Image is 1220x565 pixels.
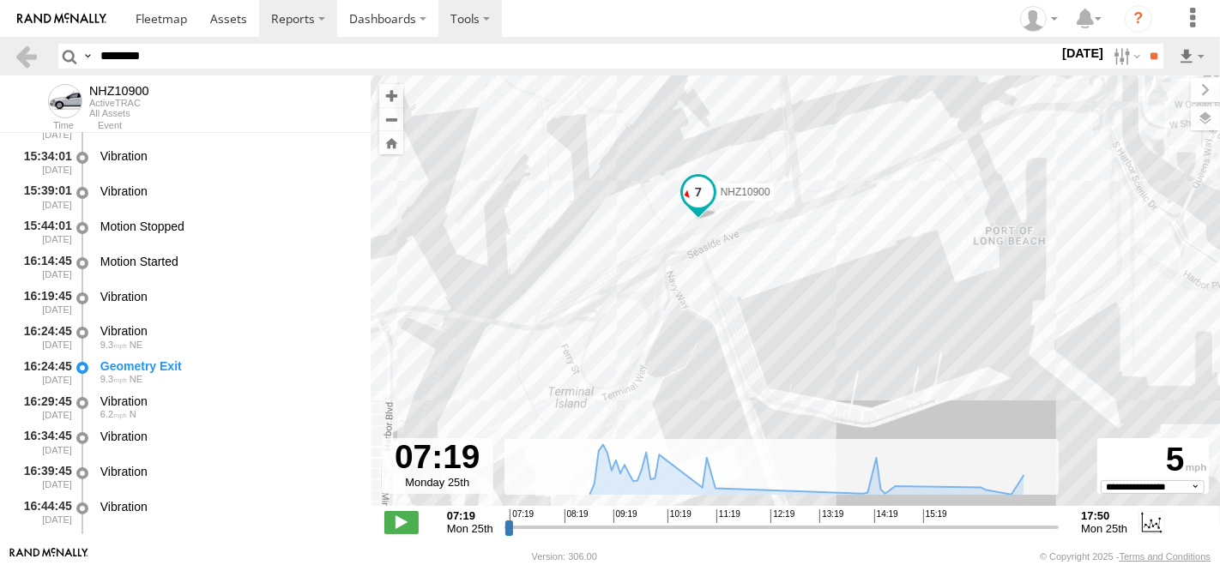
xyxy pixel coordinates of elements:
[130,374,142,384] span: Heading: 61
[1120,551,1211,562] a: Terms and Conditions
[100,254,354,269] div: Motion Started
[1107,44,1144,69] label: Search Filter Options
[14,322,74,353] div: 16:24:45 [DATE]
[923,509,947,523] span: 15:19
[100,464,354,479] div: Vibration
[14,251,74,283] div: 16:14:45 [DATE]
[100,219,354,234] div: Motion Stopped
[1177,44,1206,69] label: Export results as...
[100,358,354,374] div: Geometry Exit
[721,186,770,198] span: NHZ10900
[81,44,94,69] label: Search Query
[89,84,149,98] div: NHZ10900 - View Asset History
[14,146,74,177] div: 15:34:01 [DATE]
[100,499,354,514] div: Vibration
[130,340,142,350] span: Heading: 61
[1081,522,1127,535] span: Mon 25th Aug 2025
[100,323,354,339] div: Vibration
[14,122,74,130] div: Time
[379,131,403,154] button: Zoom Home
[100,429,354,444] div: Vibration
[14,391,74,423] div: 16:29:45 [DATE]
[100,534,354,550] div: Vibration
[819,509,843,523] span: 13:19
[14,426,74,458] div: 16:34:45 [DATE]
[379,107,403,131] button: Zoom out
[532,551,597,562] div: Version: 306.00
[89,108,149,118] div: All Assets
[1100,441,1206,480] div: 5
[770,509,794,523] span: 12:19
[14,461,74,493] div: 16:39:45 [DATE]
[89,98,149,108] div: ActiveTRAC
[100,394,354,409] div: Vibration
[510,509,534,523] span: 07:19
[716,509,740,523] span: 11:19
[1125,5,1152,33] i: ?
[447,509,493,522] strong: 07:19
[130,409,136,419] span: Heading: 345
[613,509,637,523] span: 09:19
[379,84,403,107] button: Zoom in
[100,340,127,350] span: 9.3
[14,356,74,388] div: 16:24:45 [DATE]
[14,532,74,563] div: 16:49:45 [DATE]
[667,509,692,523] span: 10:19
[1059,44,1107,63] label: [DATE]
[1014,6,1064,32] div: Zulema McIntosch
[14,181,74,213] div: 15:39:01 [DATE]
[1081,509,1127,522] strong: 17:50
[100,374,127,384] span: 9.3
[98,122,371,130] div: Event
[100,148,354,164] div: Vibration
[14,286,74,318] div: 16:19:45 [DATE]
[874,509,898,523] span: 14:19
[565,509,589,523] span: 08:19
[14,496,74,528] div: 16:44:45 [DATE]
[384,511,419,533] label: Play/Stop
[1040,551,1211,562] div: © Copyright 2025 -
[9,548,88,565] a: Visit our Website
[17,13,106,25] img: rand-logo.svg
[100,183,354,199] div: Vibration
[14,44,39,69] a: Back to previous Page
[100,289,354,304] div: Vibration
[100,409,127,419] span: 6.2
[447,522,493,535] span: Mon 25th Aug 2025
[14,216,74,248] div: 15:44:01 [DATE]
